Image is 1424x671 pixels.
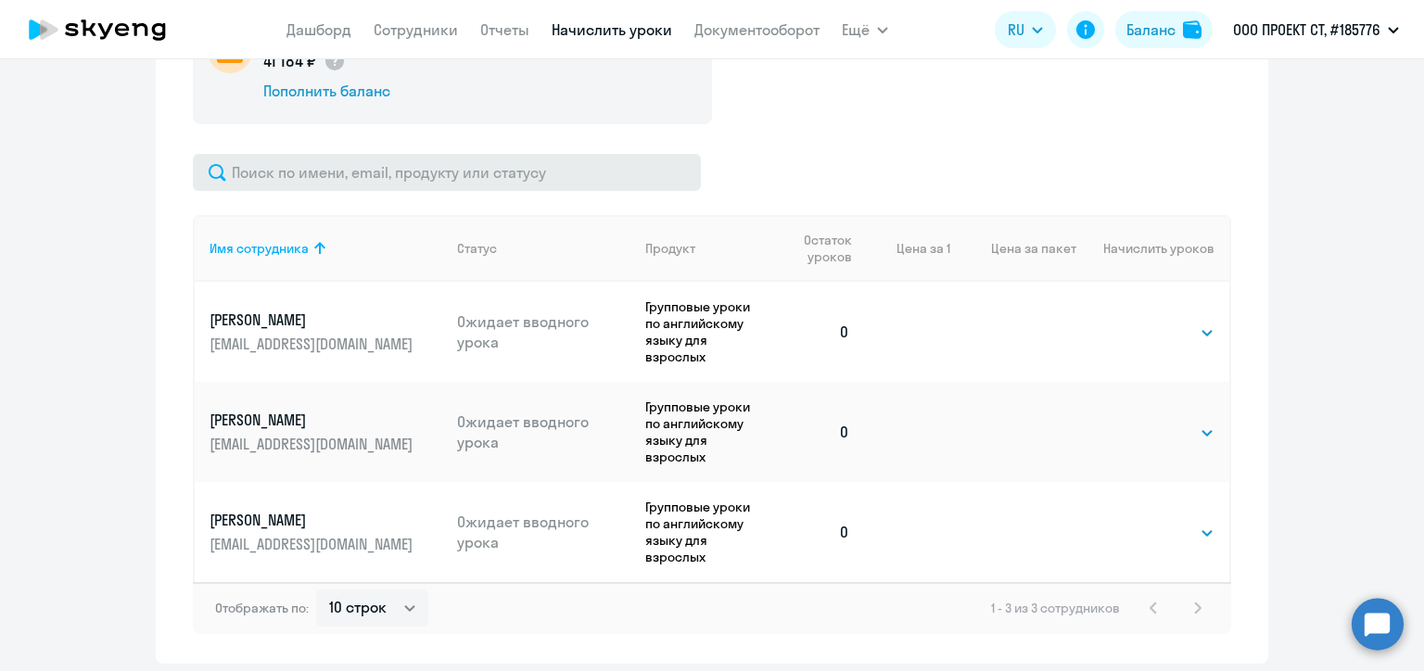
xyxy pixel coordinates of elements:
th: Начислить уроков [1076,215,1229,282]
span: Отображать по: [215,600,309,616]
p: Групповые уроки по английскому языку для взрослых [645,499,770,565]
p: 41 184 ₽ [263,49,346,73]
a: [PERSON_NAME][EMAIL_ADDRESS][DOMAIN_NAME] [210,310,442,354]
button: ООО ПРОЕКТ СТ, #185776 [1224,7,1408,52]
p: Ожидает вводного урока [457,411,631,452]
p: [EMAIL_ADDRESS][DOMAIN_NAME] [210,334,417,354]
span: Остаток уроков [785,232,851,265]
p: [PERSON_NAME] [210,510,417,530]
td: 0 [770,482,865,582]
th: Цена за пакет [950,215,1076,282]
div: Статус [457,240,497,257]
input: Поиск по имени, email, продукту или статусу [193,154,701,191]
a: Документооборот [694,20,820,39]
a: Начислить уроки [552,20,672,39]
a: [PERSON_NAME][EMAIL_ADDRESS][DOMAIN_NAME] [210,510,442,554]
div: Продукт [645,240,770,257]
div: Остаток уроков [785,232,865,265]
div: Статус [457,240,631,257]
div: Имя сотрудника [210,240,309,257]
p: [PERSON_NAME] [210,310,417,330]
button: Ещё [842,11,888,48]
span: 1 - 3 из 3 сотрудников [991,600,1120,616]
div: Продукт [645,240,695,257]
div: Пополнить баланс [263,81,470,101]
p: Ожидает вводного урока [457,512,631,552]
p: [EMAIL_ADDRESS][DOMAIN_NAME] [210,434,417,454]
a: Дашборд [286,20,351,39]
span: RU [1008,19,1024,41]
p: Групповые уроки по английскому языку для взрослых [645,298,770,365]
p: Групповые уроки по английскому языку для взрослых [645,399,770,465]
a: [PERSON_NAME][EMAIL_ADDRESS][DOMAIN_NAME] [210,410,442,454]
a: Сотрудники [374,20,458,39]
span: Ещё [842,19,870,41]
p: Ожидает вводного урока [457,311,631,352]
td: 0 [770,282,865,382]
th: Цена за 1 [865,215,950,282]
button: Балансbalance [1115,11,1213,48]
a: Отчеты [480,20,529,39]
p: ООО ПРОЕКТ СТ, #185776 [1233,19,1380,41]
button: RU [995,11,1056,48]
p: [PERSON_NAME] [210,410,417,430]
p: [EMAIL_ADDRESS][DOMAIN_NAME] [210,534,417,554]
td: 0 [770,382,865,482]
div: Баланс [1126,19,1176,41]
img: balance [1183,20,1201,39]
div: Имя сотрудника [210,240,442,257]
